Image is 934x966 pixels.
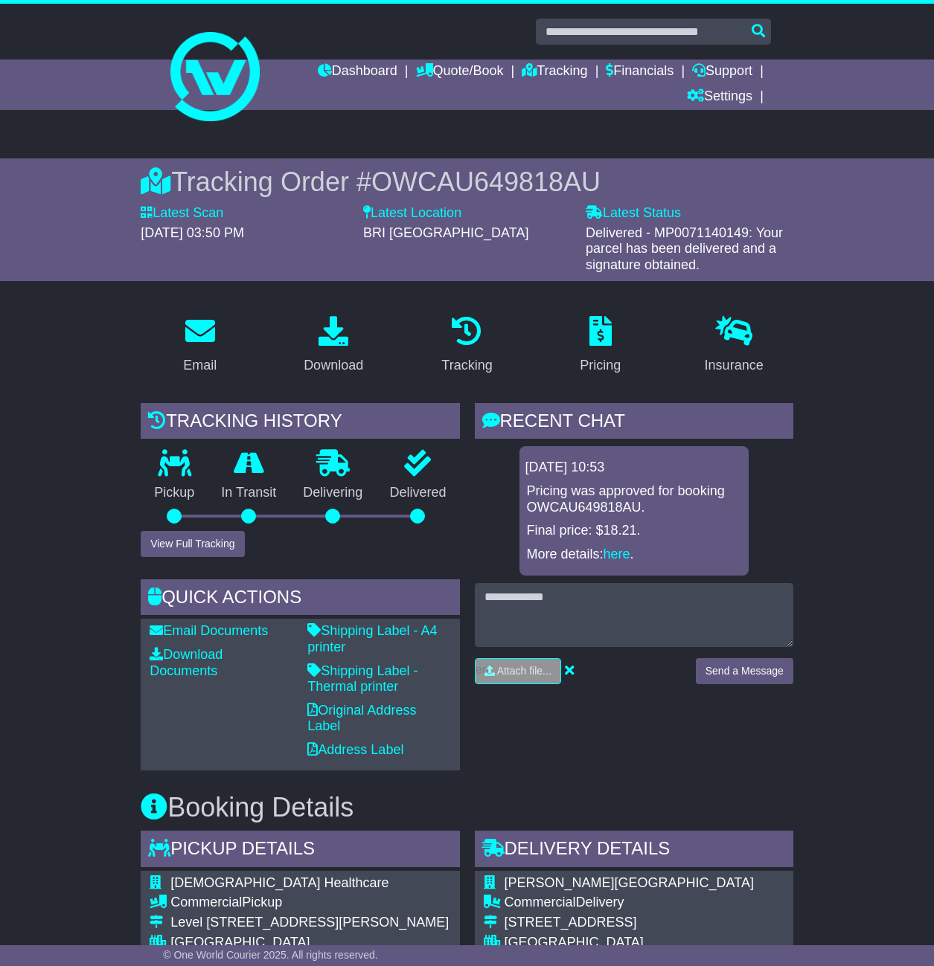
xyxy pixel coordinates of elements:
div: Email [183,355,217,376]
div: Pricing [580,355,621,376]
p: Pricing was approved for booking OWCAU649818AU. [527,483,741,515]
div: Delivery Details [475,831,793,871]
div: Insurance [705,355,764,376]
p: More details: . [527,547,741,563]
a: Tracking [432,311,502,381]
p: In Transit [208,485,290,501]
button: View Full Tracking [141,531,244,557]
a: Original Address Label [307,703,416,734]
span: Delivered - MP0071140149: Your parcel has been delivered and a signature obtained. [586,225,783,272]
span: BRI [GEOGRAPHIC_DATA] [363,225,528,240]
span: [DATE] 03:50 PM [141,225,244,240]
a: Settings [687,85,752,110]
span: [PERSON_NAME][GEOGRAPHIC_DATA] [505,875,754,890]
div: Tracking Order # [141,166,793,198]
a: Shipping Label - Thermal printer [307,663,418,695]
a: Email [173,311,226,381]
p: Final price: $18.21. [527,523,741,539]
a: here [604,547,630,561]
div: [STREET_ADDRESS] [505,915,784,931]
p: Pickup [141,485,208,501]
a: Quote/Book [416,59,504,85]
div: Tracking history [141,403,459,443]
h3: Booking Details [141,793,793,822]
span: Commercial [505,895,576,909]
span: [DEMOGRAPHIC_DATA] Healthcare [170,875,388,890]
a: Insurance [695,311,773,381]
a: Email Documents [150,623,268,638]
a: Tracking [522,59,587,85]
div: Delivery [505,895,784,911]
label: Latest Location [363,205,461,222]
span: Commercial [170,895,242,909]
a: Dashboard [318,59,397,85]
label: Latest Status [586,205,681,222]
p: Delivering [290,485,376,501]
a: Pricing [570,311,630,381]
span: OWCAU649818AU [371,167,601,197]
a: Download Documents [150,647,223,678]
a: Download [294,311,373,381]
a: Financials [606,59,674,85]
a: Address Label [307,742,403,757]
div: Quick Actions [141,579,459,619]
a: Support [692,59,752,85]
label: Latest Scan [141,205,223,222]
div: Download [304,355,363,376]
div: [DATE] 10:53 [525,460,743,476]
button: Send a Message [696,658,793,684]
div: Pickup [170,895,450,911]
a: Shipping Label - A4 printer [307,623,437,654]
div: RECENT CHAT [475,403,793,443]
p: Delivered [376,485,459,501]
div: Level [STREET_ADDRESS][PERSON_NAME] [170,915,450,931]
div: Pickup Details [141,831,459,871]
div: Tracking [441,355,492,376]
span: © One World Courier 2025. All rights reserved. [163,949,378,961]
